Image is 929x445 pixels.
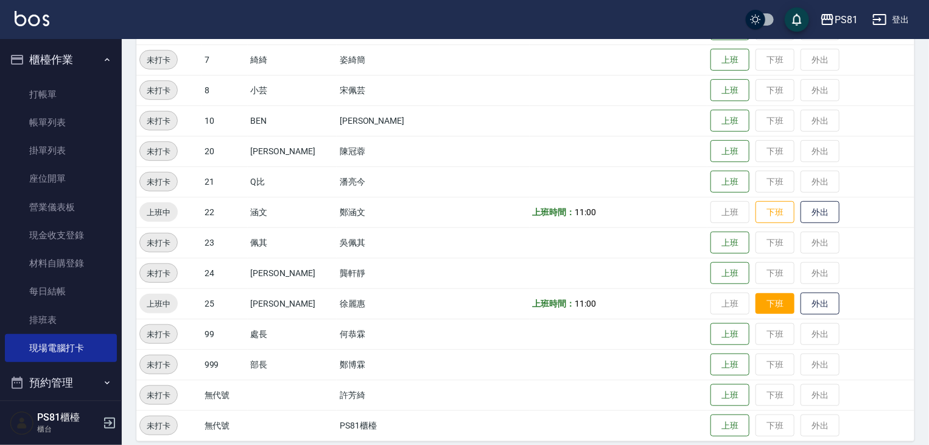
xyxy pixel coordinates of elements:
a: 營業儀表板 [5,193,117,221]
a: 現金收支登錄 [5,221,117,249]
button: 上班 [710,262,749,285]
b: 上班時間： [533,207,575,217]
b: 上班時間： [533,299,575,308]
button: 上班 [710,79,749,102]
td: [PERSON_NAME] [248,258,337,288]
td: [PERSON_NAME] [337,105,440,136]
button: 上班 [710,354,749,376]
button: 櫃檯作業 [5,44,117,76]
td: 21 [202,166,248,197]
button: 登出 [868,9,914,31]
td: 許芳綺 [337,380,440,410]
span: 未打卡 [140,54,177,66]
button: 上班 [710,171,749,193]
span: 未打卡 [140,115,177,127]
a: 帳單列表 [5,109,117,137]
td: PS81櫃檯 [337,410,440,441]
td: 鄭涵文 [337,197,440,227]
span: 未打卡 [140,267,177,280]
td: 無代號 [202,380,248,410]
td: 龔軒靜 [337,258,440,288]
td: 25 [202,288,248,319]
td: 99 [202,319,248,349]
button: 外出 [801,201,840,224]
td: 吳佩其 [337,227,440,258]
td: 小芸 [248,75,337,105]
td: 處長 [248,319,337,349]
span: 未打卡 [140,237,177,249]
td: 潘亮今 [337,166,440,197]
button: 上班 [710,140,749,163]
img: Person [10,411,34,435]
button: PS81 [815,7,863,32]
button: 預約管理 [5,367,117,399]
span: 上班中 [139,206,178,219]
span: 未打卡 [140,419,177,432]
div: PS81 [835,12,858,27]
td: [PERSON_NAME] [248,136,337,166]
td: 8 [202,75,248,105]
td: 綺綺 [248,44,337,75]
td: 鄭博霖 [337,349,440,380]
button: 報表及分析 [5,399,117,430]
a: 材料自購登錄 [5,249,117,277]
button: 下班 [755,201,794,224]
button: 上班 [710,384,749,407]
td: 徐麗惠 [337,288,440,319]
td: 24 [202,258,248,288]
img: Logo [15,11,49,26]
td: 陳冠蓉 [337,136,440,166]
span: 未打卡 [140,176,177,188]
button: 下班 [755,293,794,315]
td: 20 [202,136,248,166]
a: 排班表 [5,306,117,334]
td: 部長 [248,349,337,380]
a: 現場電腦打卡 [5,334,117,362]
h5: PS81櫃檯 [37,411,99,424]
td: 何恭霖 [337,319,440,349]
td: 999 [202,349,248,380]
td: 無代號 [202,410,248,441]
td: 7 [202,44,248,75]
td: 姿綺簡 [337,44,440,75]
td: 宋佩芸 [337,75,440,105]
span: 未打卡 [140,389,177,402]
td: 10 [202,105,248,136]
span: 未打卡 [140,358,177,371]
span: 未打卡 [140,328,177,341]
a: 掛單列表 [5,137,117,165]
span: 11:00 [575,299,596,308]
button: 上班 [710,323,749,346]
td: 22 [202,197,248,227]
td: BEN [248,105,337,136]
a: 座位開單 [5,165,117,193]
span: 未打卡 [140,84,177,97]
button: 上班 [710,49,749,71]
td: 涵文 [248,197,337,227]
td: 佩其 [248,227,337,258]
button: 上班 [710,415,749,437]
button: save [785,7,809,32]
button: 上班 [710,232,749,254]
td: 23 [202,227,248,258]
button: 外出 [801,293,840,315]
p: 櫃台 [37,424,99,435]
td: [PERSON_NAME] [248,288,337,319]
button: 上班 [710,110,749,132]
a: 每日結帳 [5,277,117,305]
span: 11:00 [575,207,596,217]
span: 上班中 [139,297,178,310]
td: Q比 [248,166,337,197]
span: 未打卡 [140,145,177,158]
a: 打帳單 [5,80,117,109]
